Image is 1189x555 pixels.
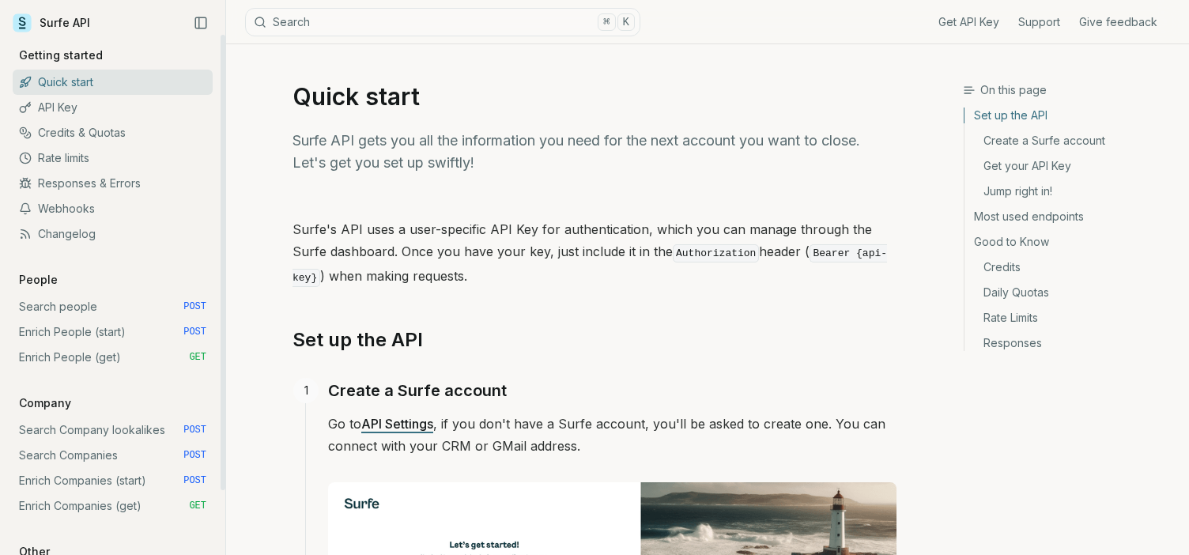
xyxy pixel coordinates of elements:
[13,443,213,468] a: Search Companies POST
[964,179,1176,204] a: Jump right in!
[293,218,896,289] p: Surfe's API uses a user-specific API Key for authentication, which you can manage through the Sur...
[964,229,1176,255] a: Good to Know
[964,128,1176,153] a: Create a Surfe account
[1079,14,1157,30] a: Give feedback
[13,468,213,493] a: Enrich Companies (start) POST
[183,300,206,313] span: POST
[328,413,896,457] p: Go to , if you don't have a Surfe account, you'll be asked to create one. You can connect with yo...
[13,47,109,63] p: Getting started
[598,13,615,31] kbd: ⌘
[13,221,213,247] a: Changelog
[183,326,206,338] span: POST
[13,294,213,319] a: Search people POST
[1018,14,1060,30] a: Support
[13,417,213,443] a: Search Company lookalikes POST
[964,108,1176,128] a: Set up the API
[938,14,999,30] a: Get API Key
[13,95,213,120] a: API Key
[189,11,213,35] button: Collapse Sidebar
[293,327,423,353] a: Set up the API
[13,272,64,288] p: People
[13,120,213,145] a: Credits & Quotas
[13,171,213,196] a: Responses & Errors
[964,204,1176,229] a: Most used endpoints
[617,13,635,31] kbd: K
[293,82,896,111] h1: Quick start
[13,70,213,95] a: Quick start
[964,305,1176,330] a: Rate Limits
[189,500,206,512] span: GET
[293,130,896,174] p: Surfe API gets you all the information you need for the next account you want to close. Let's get...
[964,153,1176,179] a: Get your API Key
[964,330,1176,351] a: Responses
[328,378,507,403] a: Create a Surfe account
[183,424,206,436] span: POST
[13,345,213,370] a: Enrich People (get) GET
[13,319,213,345] a: Enrich People (start) POST
[13,11,90,35] a: Surfe API
[673,244,759,262] code: Authorization
[13,395,77,411] p: Company
[13,145,213,171] a: Rate limits
[189,351,206,364] span: GET
[183,449,206,462] span: POST
[964,280,1176,305] a: Daily Quotas
[183,474,206,487] span: POST
[245,8,640,36] button: Search⌘K
[361,416,433,432] a: API Settings
[964,255,1176,280] a: Credits
[963,82,1176,98] h3: On this page
[13,196,213,221] a: Webhooks
[13,493,213,519] a: Enrich Companies (get) GET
